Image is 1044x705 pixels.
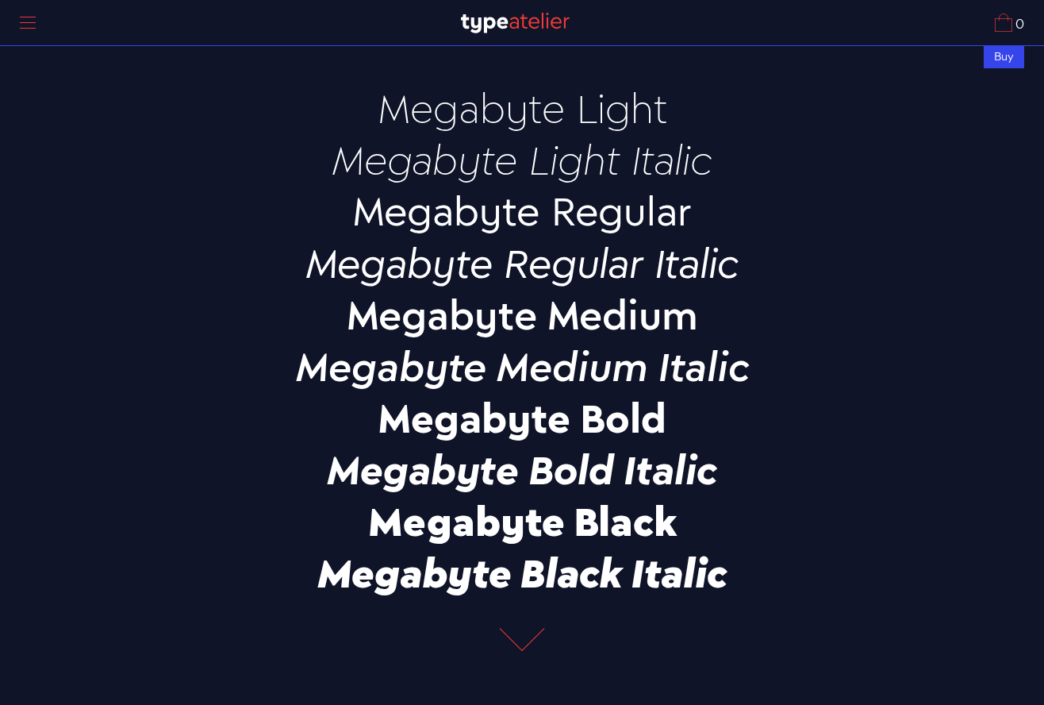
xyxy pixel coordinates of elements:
p: Megabyte Bold [244,396,800,440]
p: Megabyte Bold Italic [244,448,800,491]
img: Cart_Icon.svg [995,13,1012,32]
p: Megabyte Medium [244,293,800,337]
p: Megabyte Regular Italic [244,241,800,285]
p: Megabyte Light Italic [244,137,800,181]
p: Megabyte Light [244,86,800,129]
p: Megabyte Black Italic [244,552,800,595]
a: 0 [995,13,1024,32]
p: Megabyte Medium Italic [244,345,800,388]
p: Megabyte Regular [244,189,800,233]
img: TA_Logo.svg [461,13,570,33]
p: Megabyte Black [244,500,800,544]
div: Buy [984,45,1024,68]
span: 0 [1012,18,1024,32]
